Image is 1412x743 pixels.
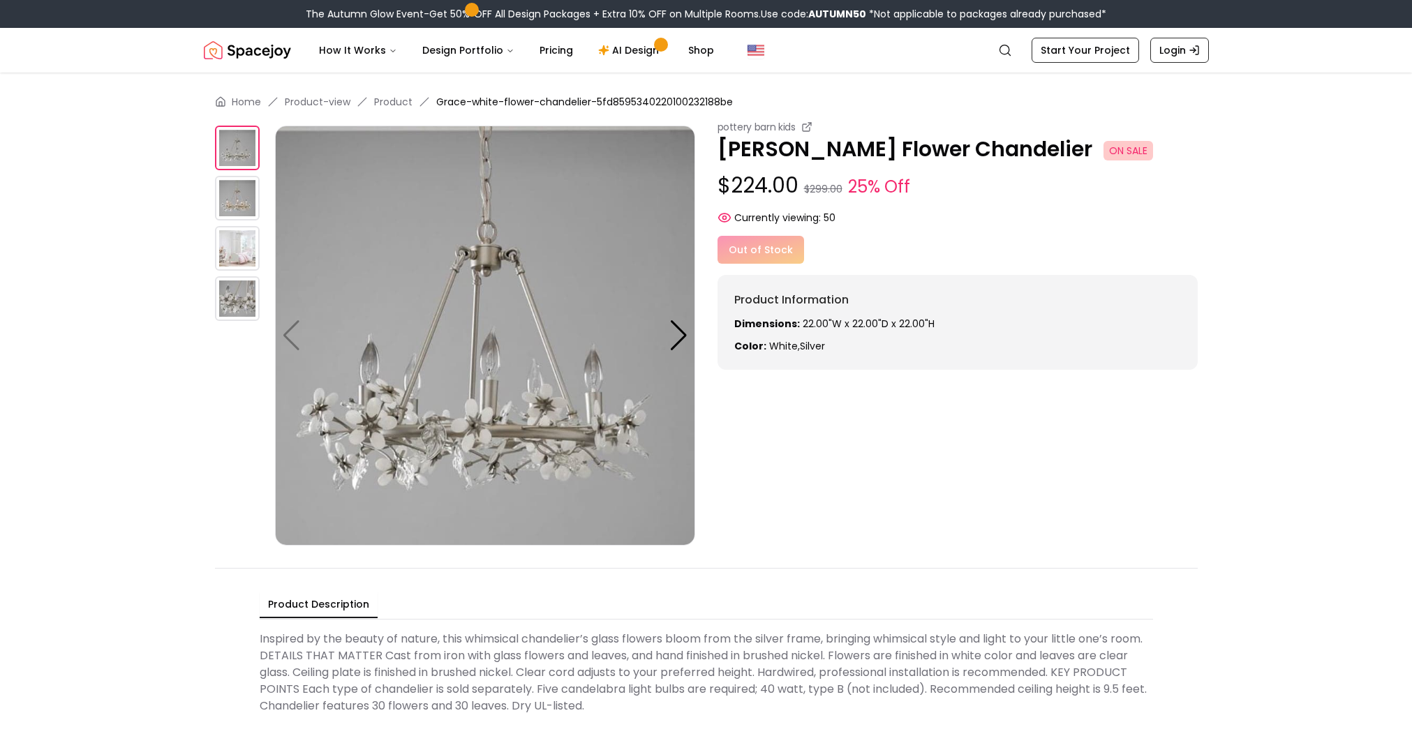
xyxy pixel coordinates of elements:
[215,126,260,170] img: https://storage.googleapis.com/spacejoy-main/assets/5fd8595340220100232188be/product_0_k838dm7co66c
[800,339,825,353] span: silver
[587,36,674,64] a: AI Design
[436,95,733,109] span: Grace-white-flower-chandelier-5fd8595340220100232188be
[215,95,1198,109] nav: breadcrumb
[1150,38,1209,63] a: Login
[718,120,796,134] small: pottery barn kids
[528,36,584,64] a: Pricing
[866,7,1106,21] span: *Not applicable to packages already purchased*
[734,317,800,331] strong: Dimensions:
[769,339,800,353] span: white ,
[718,173,1198,200] p: $224.00
[734,211,821,225] span: Currently viewing:
[204,36,291,64] a: Spacejoy
[748,42,764,59] img: United States
[204,28,1209,73] nav: Global
[734,317,1181,331] p: 22.00"W x 22.00"D x 22.00"H
[275,126,695,546] img: https://storage.googleapis.com/spacejoy-main/assets/5fd8595340220100232188be/product_0_k838dm7co66c
[1103,141,1153,160] span: ON SALE
[260,592,378,618] button: Product Description
[306,7,1106,21] div: The Autumn Glow Event-Get 50% OFF All Design Packages + Extra 10% OFF on Multiple Rooms.
[824,211,835,225] span: 50
[734,292,1181,308] h6: Product Information
[308,36,408,64] button: How It Works
[734,339,766,353] strong: Color:
[718,137,1198,162] p: [PERSON_NAME] Flower Chandelier
[848,174,910,200] small: 25% Off
[808,7,866,21] b: AUTUMN50
[374,95,413,109] a: Product
[232,95,261,109] a: Home
[215,276,260,321] img: https://storage.googleapis.com/spacejoy-main/assets/5fd8595340220100232188be/product_3_5887348eofma
[260,625,1153,720] div: Inspired by the beauty of nature, this whimsical chandelier’s glass flowers bloom from the silver...
[411,36,526,64] button: Design Portfolio
[215,226,260,271] img: https://storage.googleapis.com/spacejoy-main/assets/5fd8595340220100232188be/product_2_p8f6f644bi4a
[1032,38,1139,63] a: Start Your Project
[761,7,866,21] span: Use code:
[308,36,725,64] nav: Main
[215,176,260,220] img: https://storage.googleapis.com/spacejoy-main/assets/5fd8595340220100232188be/product_1_e7k26cak2m2h
[204,36,291,64] img: Spacejoy Logo
[804,182,842,196] small: $299.00
[677,36,725,64] a: Shop
[285,95,350,109] a: Product-view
